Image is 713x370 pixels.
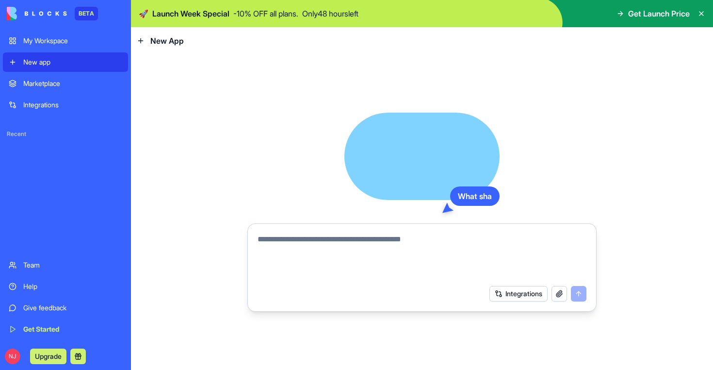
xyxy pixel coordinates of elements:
[30,349,66,364] button: Upgrade
[23,303,122,313] div: Give feedback
[3,298,128,318] a: Give feedback
[628,8,690,19] span: Get Launch Price
[75,7,98,20] div: BETA
[5,349,20,364] span: NJ
[3,52,128,72] a: New app
[3,130,128,138] span: Recent
[152,8,229,19] span: Launch Week Special
[3,320,128,339] a: Get Started
[3,74,128,93] a: Marketplace
[23,79,122,88] div: Marketplace
[7,7,67,20] img: logo
[450,186,500,206] div: What sha
[23,260,122,270] div: Team
[139,8,148,19] span: 🚀
[233,8,298,19] p: - 10 % OFF all plans.
[7,7,98,20] a: BETA
[23,324,122,334] div: Get Started
[489,286,548,302] button: Integrations
[3,31,128,50] a: My Workspace
[23,282,122,291] div: Help
[3,95,128,115] a: Integrations
[23,36,122,46] div: My Workspace
[23,100,122,110] div: Integrations
[30,351,66,361] a: Upgrade
[302,8,358,19] p: Only 48 hours left
[23,57,122,67] div: New app
[150,35,184,47] span: New App
[3,277,128,296] a: Help
[3,255,128,275] a: Team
